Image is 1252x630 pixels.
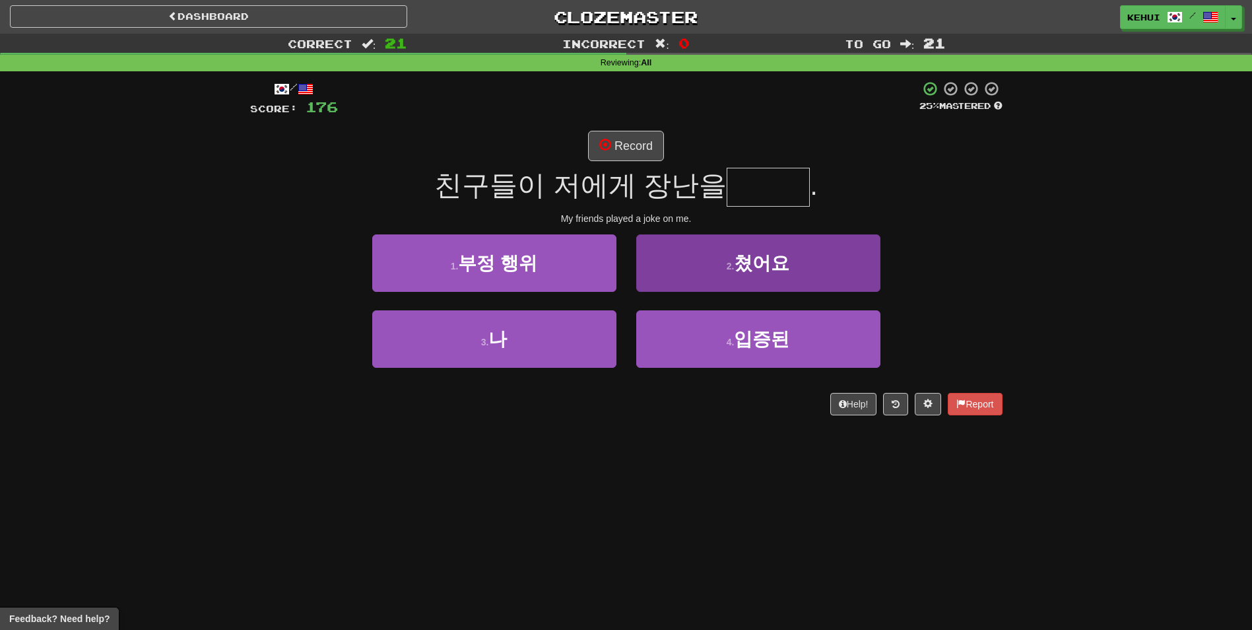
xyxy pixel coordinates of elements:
[727,261,735,271] small: 2 .
[10,5,407,28] a: Dashboard
[306,98,338,115] span: 176
[458,253,537,273] span: 부정 행위
[919,100,1003,112] div: Mastered
[734,253,789,273] span: 쳤어요
[288,37,352,50] span: Correct
[919,100,939,111] span: 25 %
[372,310,616,368] button: 3.나
[641,58,651,67] strong: All
[385,35,407,51] span: 21
[427,5,824,28] a: Clozemaster
[727,337,735,347] small: 4 .
[250,103,298,114] span: Score:
[734,329,789,349] span: 입증된
[562,37,645,50] span: Incorrect
[362,38,376,50] span: :
[810,170,818,201] span: .
[9,612,110,625] span: Open feedback widget
[434,170,727,201] span: 친구들이 저에게 장난을
[1127,11,1160,23] span: Kehui
[481,337,489,347] small: 3 .
[636,310,880,368] button: 4.입증된
[830,393,877,415] button: Help!
[636,234,880,292] button: 2.쳤어요
[923,35,946,51] span: 21
[488,329,507,349] span: 나
[948,393,1002,415] button: Report
[1189,11,1196,20] span: /
[1120,5,1226,29] a: Kehui /
[883,393,908,415] button: Round history (alt+y)
[451,261,459,271] small: 1 .
[372,234,616,292] button: 1.부정 행위
[655,38,669,50] span: :
[250,212,1003,225] div: My friends played a joke on me.
[845,37,891,50] span: To go
[250,81,338,97] div: /
[900,38,915,50] span: :
[588,131,664,161] button: Record
[678,35,690,51] span: 0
